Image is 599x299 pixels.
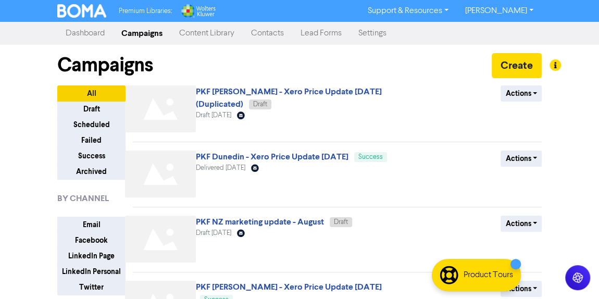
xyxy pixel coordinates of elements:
a: PKF NZ marketing update - August [196,217,324,227]
button: Twitter [57,279,126,295]
a: PKF Dunedin - Xero Price Update [DATE] [196,152,348,162]
a: Contacts [243,23,292,44]
span: Premium Libraries: [119,8,172,15]
button: LinkedIn Page [57,248,126,264]
span: Draft [334,219,348,226]
span: Success [358,154,383,160]
button: Create [492,53,542,78]
span: Draft [DATE] [196,112,231,119]
button: Success [57,148,126,164]
button: Email [57,217,126,233]
h1: Campaigns [57,53,153,77]
a: [PERSON_NAME] [457,3,542,19]
a: Campaigns [113,23,171,44]
a: Settings [350,23,395,44]
iframe: Chat Widget [547,249,599,299]
button: Actions [501,216,542,232]
a: Support & Resources [359,3,457,19]
button: Scheduled [57,117,126,133]
img: Not found [125,85,196,132]
button: Draft [57,101,126,117]
img: BOMA Logo [57,4,106,18]
img: Not found [125,151,196,197]
button: Facebook [57,232,126,248]
span: Draft [DATE] [196,230,231,236]
button: Actions [501,151,542,167]
span: BY CHANNEL [57,192,109,205]
a: PKF [PERSON_NAME] - Xero Price Update [DATE] (Duplicated) [196,86,382,109]
a: Content Library [171,23,243,44]
button: All [57,85,126,102]
img: Wolters Kluwer [180,4,216,18]
a: Lead Forms [292,23,350,44]
button: LinkedIn Personal [57,264,126,280]
button: Failed [57,132,126,148]
a: Dashboard [57,23,113,44]
button: Actions [501,85,542,102]
span: Draft [253,101,267,108]
button: Archived [57,164,126,180]
img: Not found [125,216,196,263]
span: Delivered [DATE] [196,165,245,171]
button: Actions [501,281,542,297]
a: PKF [PERSON_NAME] - Xero Price Update [DATE] [196,282,382,292]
